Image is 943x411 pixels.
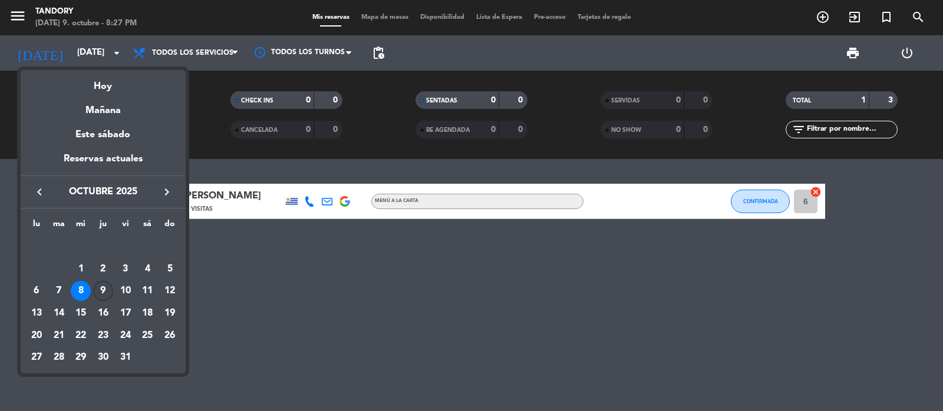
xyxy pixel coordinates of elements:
[70,280,92,303] td: 8 de octubre de 2025
[160,259,180,279] div: 5
[50,184,156,200] span: octubre 2025
[49,326,69,346] div: 21
[137,324,159,347] td: 25 de octubre de 2025
[48,217,70,236] th: martes
[70,217,92,236] th: miércoles
[92,324,114,347] td: 23 de octubre de 2025
[48,324,70,347] td: 21 de octubre de 2025
[116,326,136,346] div: 24
[48,347,70,369] td: 28 de octubre de 2025
[27,281,47,301] div: 6
[159,258,181,280] td: 5 de octubre de 2025
[71,303,91,323] div: 15
[93,281,113,301] div: 9
[160,303,180,323] div: 19
[29,184,50,200] button: keyboard_arrow_left
[49,303,69,323] div: 14
[71,281,91,301] div: 8
[25,280,48,303] td: 6 de octubre de 2025
[70,347,92,369] td: 29 de octubre de 2025
[25,324,48,347] td: 20 de octubre de 2025
[49,281,69,301] div: 7
[70,324,92,347] td: 22 de octubre de 2025
[114,280,137,303] td: 10 de octubre de 2025
[27,326,47,346] div: 20
[32,185,47,199] i: keyboard_arrow_left
[92,258,114,280] td: 2 de octubre de 2025
[93,326,113,346] div: 23
[137,217,159,236] th: sábado
[137,259,157,279] div: 4
[93,259,113,279] div: 2
[159,280,181,303] td: 12 de octubre de 2025
[25,217,48,236] th: lunes
[21,151,186,175] div: Reservas actuales
[27,347,47,367] div: 27
[114,258,137,280] td: 3 de octubre de 2025
[25,236,181,258] td: OCT.
[116,281,136,301] div: 10
[159,217,181,236] th: domingo
[114,302,137,324] td: 17 de octubre de 2025
[92,302,114,324] td: 16 de octubre de 2025
[160,185,174,199] i: keyboard_arrow_right
[159,324,181,347] td: 26 de octubre de 2025
[71,347,91,367] div: 29
[116,347,136,367] div: 31
[70,258,92,280] td: 1 de octubre de 2025
[71,259,91,279] div: 1
[92,347,114,369] td: 30 de octubre de 2025
[137,326,157,346] div: 25
[93,347,113,367] div: 30
[21,118,186,151] div: Este sábado
[27,303,47,323] div: 13
[92,280,114,303] td: 9 de octubre de 2025
[114,324,137,347] td: 24 de octubre de 2025
[93,303,113,323] div: 16
[160,326,180,346] div: 26
[70,302,92,324] td: 15 de octubre de 2025
[48,302,70,324] td: 14 de octubre de 2025
[137,302,159,324] td: 18 de octubre de 2025
[71,326,91,346] div: 22
[137,281,157,301] div: 11
[114,217,137,236] th: viernes
[137,258,159,280] td: 4 de octubre de 2025
[21,94,186,118] div: Mañana
[92,217,114,236] th: jueves
[114,347,137,369] td: 31 de octubre de 2025
[137,280,159,303] td: 11 de octubre de 2025
[48,280,70,303] td: 7 de octubre de 2025
[116,303,136,323] div: 17
[116,259,136,279] div: 3
[25,347,48,369] td: 27 de octubre de 2025
[160,281,180,301] div: 12
[156,184,177,200] button: keyboard_arrow_right
[49,347,69,367] div: 28
[21,70,186,94] div: Hoy
[137,303,157,323] div: 18
[25,302,48,324] td: 13 de octubre de 2025
[159,302,181,324] td: 19 de octubre de 2025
